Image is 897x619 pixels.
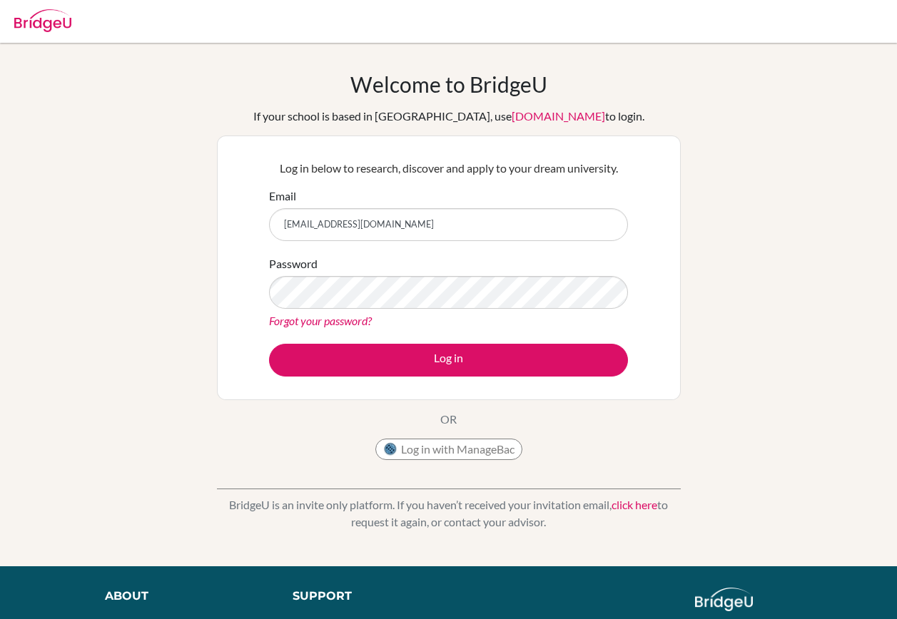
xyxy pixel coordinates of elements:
a: click here [612,498,657,511]
a: [DOMAIN_NAME] [512,109,605,123]
p: OR [440,411,457,428]
div: If your school is based in [GEOGRAPHIC_DATA], use to login. [253,108,644,125]
a: Forgot your password? [269,314,372,327]
h1: Welcome to BridgeU [350,71,547,97]
img: Bridge-U [14,9,71,32]
label: Email [269,188,296,205]
p: BridgeU is an invite only platform. If you haven’t received your invitation email, to request it ... [217,496,681,531]
label: Password [269,255,318,272]
div: Support [293,588,435,605]
div: About [105,588,260,605]
button: Log in [269,344,628,377]
img: logo_white@2x-f4f0deed5e89b7ecb1c2cc34c3e3d731f90f0f143d5ea2071677605dd97b5244.png [695,588,753,611]
button: Log in with ManageBac [375,439,522,460]
p: Log in below to research, discover and apply to your dream university. [269,160,628,177]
